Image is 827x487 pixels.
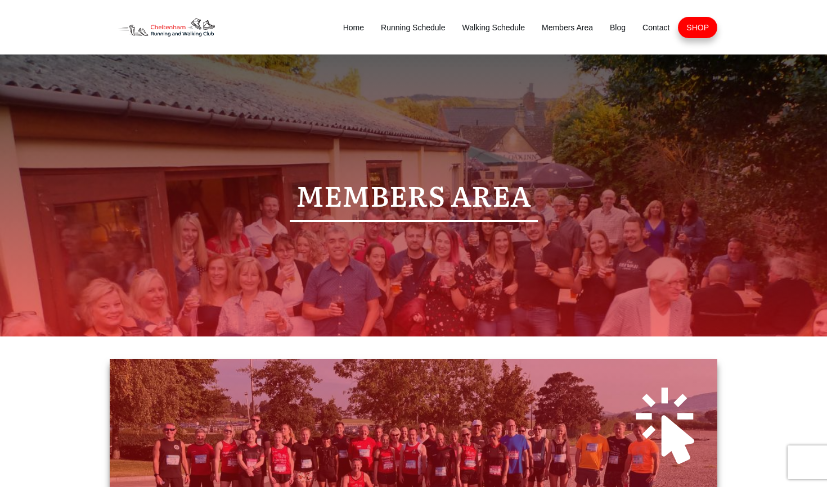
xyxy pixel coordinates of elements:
[642,20,669,35] a: Contact
[343,20,364,35] a: Home
[610,20,626,35] a: Blog
[110,11,223,43] img: Decathlon
[381,20,445,35] a: Running Schedule
[686,20,709,35] a: SHOP
[122,170,705,220] p: Members Area
[462,20,525,35] a: Walking Schedule
[542,20,593,35] a: Members Area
